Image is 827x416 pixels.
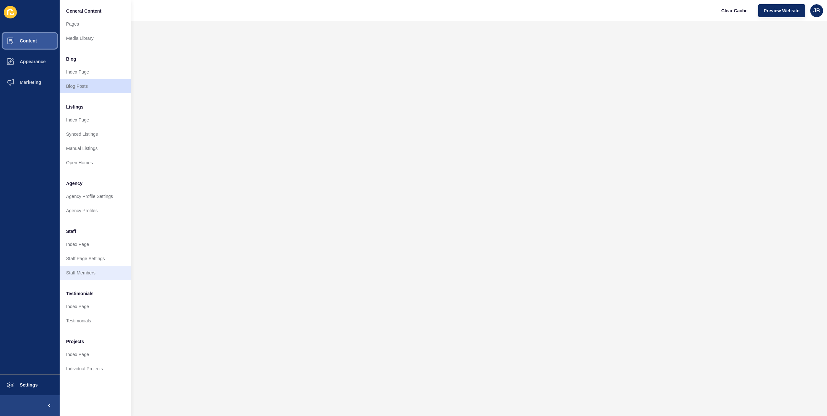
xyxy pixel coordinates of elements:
a: Manual Listings [60,141,131,156]
a: Testimonials [60,314,131,328]
span: Listings [66,104,84,110]
a: Agency Profile Settings [60,189,131,203]
span: Agency [66,180,83,187]
a: Index Page [60,113,131,127]
a: Blog Posts [60,79,131,93]
a: Individual Projects [60,362,131,376]
a: Staff Members [60,266,131,280]
a: Media Library [60,31,131,45]
span: Projects [66,338,84,345]
a: Index Page [60,347,131,362]
span: Blog [66,56,76,62]
span: JB [813,7,820,14]
span: Preview Website [764,7,799,14]
a: Open Homes [60,156,131,170]
span: Clear Cache [721,7,748,14]
a: Agency Profiles [60,203,131,218]
span: General Content [66,8,101,14]
span: Staff [66,228,76,235]
a: Index Page [60,299,131,314]
a: Synced Listings [60,127,131,141]
button: Clear Cache [716,4,753,17]
a: Index Page [60,65,131,79]
button: Preview Website [758,4,805,17]
a: Pages [60,17,131,31]
span: Testimonials [66,290,94,297]
a: Staff Page Settings [60,251,131,266]
a: Index Page [60,237,131,251]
